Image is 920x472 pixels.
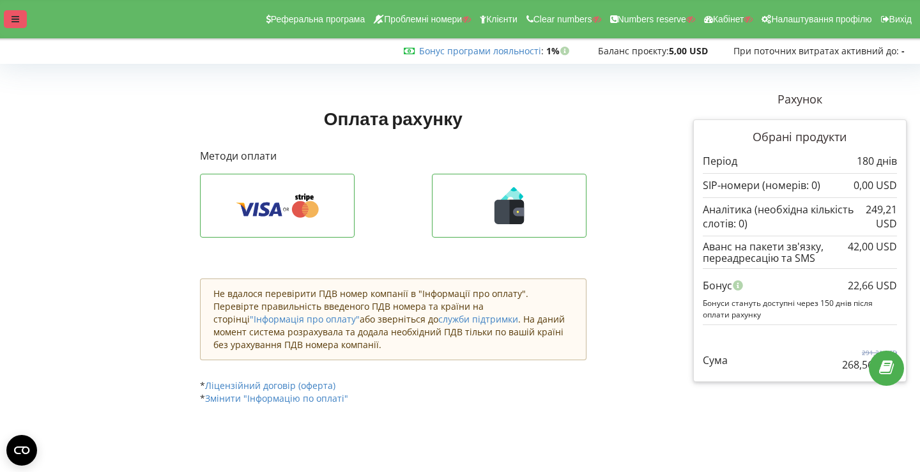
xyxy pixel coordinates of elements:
span: Вихід [889,14,912,24]
strong: - [901,45,905,57]
p: Обрані продукти [703,129,897,146]
span: Проблемні номери [384,14,462,24]
span: Клієнти [486,14,517,24]
p: SIP-номери (номерів: 0) [703,178,820,193]
a: "Інформація про оплату" [250,313,360,325]
div: 22,66 USD [848,273,897,298]
span: Налаштування профілю [771,14,871,24]
p: Період [703,154,737,169]
p: 291,21 USD [842,348,897,357]
strong: 5,00 USD [669,45,708,57]
p: 180 днів [857,154,897,169]
p: 0,00 USD [854,178,897,193]
div: Не вдалося перевірити ПДВ номер компанії в "Інформації про оплату". Перевірте правильність введен... [200,278,587,360]
a: Бонус програми лояльності [419,45,541,57]
div: Бонус [703,273,897,298]
span: Numbers reserve [618,14,686,24]
span: : [419,45,544,57]
div: Аванс на пакети зв'язку, переадресацію та SMS [703,241,897,264]
p: Бонуси стануть доступні через 150 днів після оплати рахунку [703,298,897,319]
span: Clear numbers [533,14,592,24]
p: Методи оплати [200,149,587,164]
strong: 1% [546,45,572,57]
span: Реферальна програма [271,14,365,24]
p: 268,56 USD [842,358,897,372]
span: Кабінет [713,14,744,24]
h1: Оплата рахунку [200,107,587,130]
span: При поточних витратах активний до: [733,45,899,57]
p: Сума [703,353,728,368]
a: служби підтримки [438,313,518,325]
p: Рахунок [693,91,907,108]
span: Баланс проєкту: [598,45,669,57]
a: Змінити "Інформацію по оплаті" [205,392,348,404]
p: Аналітика (необхідна кількість слотів: 0) [703,202,855,232]
a: Ліцензійний договір (оферта) [205,379,335,392]
button: Open CMP widget [6,435,37,466]
div: 42,00 USD [848,241,897,252]
p: 249,21 USD [855,202,897,232]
